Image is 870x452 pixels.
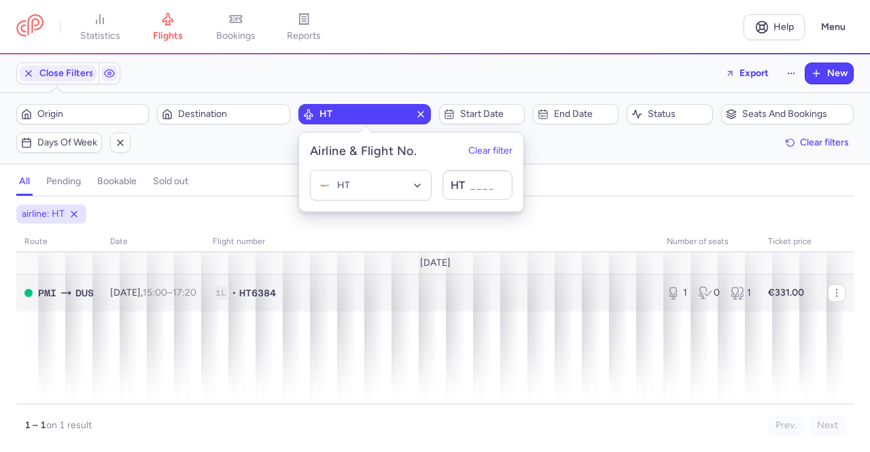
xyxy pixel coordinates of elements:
button: Start date [439,104,525,124]
span: Son Sant Joan Airport, Palma, Spain [38,285,56,300]
button: Clear filters [781,133,854,153]
button: End date [533,104,619,124]
button: Clear filter [468,146,512,157]
button: Days of week [16,133,102,153]
h5: Airline & Flight No. [310,143,417,159]
span: HT [319,109,410,120]
th: Flight number [205,232,659,252]
a: statistics [66,12,134,42]
a: flights [134,12,202,42]
th: Ticket price [760,232,820,252]
button: New [805,63,853,84]
span: airline: HT [22,207,65,221]
span: bookings [216,30,256,42]
div: 1 [667,286,688,300]
span: reports [287,30,321,42]
span: Close Filters [39,68,94,79]
span: Düsseldorf International Airport, Düsseldorf, Germany [75,285,94,300]
figure: HT airline logo [317,179,331,192]
span: Start date [460,109,520,120]
div: 0 [699,286,720,300]
span: Origin [37,109,144,120]
h4: bookable [97,175,137,188]
span: 1L [213,286,229,300]
button: Close Filters [17,63,99,84]
strong: 1 – 1 [24,419,46,431]
button: Seats and bookings [721,104,854,124]
input: ____ [442,170,512,200]
button: Status [627,104,712,124]
span: Status [648,109,708,120]
th: route [16,232,102,252]
a: reports [270,12,338,42]
strong: €331.00 [768,287,804,298]
span: Destination [178,109,285,120]
time: 17:20 [173,287,196,298]
span: HT [336,178,413,193]
h4: sold out [153,175,188,188]
h4: pending [46,175,81,188]
time: 15:00 [143,287,167,298]
button: HT [298,104,431,124]
span: on 1 result [46,419,92,431]
button: Destination [157,104,290,124]
span: HT6384 [239,286,276,300]
a: bookings [202,12,270,42]
button: Prev. [768,415,804,436]
span: • [232,286,237,300]
span: flights [153,30,183,42]
div: 1 [731,286,752,300]
a: CitizenPlane red outlined logo [16,14,43,39]
span: New [827,68,848,79]
span: Clear filters [800,137,849,147]
span: OPEN [24,289,33,297]
span: [DATE] [420,258,451,268]
span: Seats and bookings [742,109,849,120]
h4: all [19,175,30,188]
button: Next [810,415,846,436]
th: number of seats [659,232,760,252]
span: statistics [80,30,120,42]
span: Days of week [37,137,97,148]
span: Export [739,68,769,78]
span: End date [554,109,614,120]
button: Origin [16,104,149,124]
span: Help [773,22,794,32]
span: [DATE], [110,287,196,298]
span: HT [450,179,464,192]
th: date [102,232,205,252]
a: Help [744,14,805,40]
span: – [143,287,196,298]
button: Menu [813,14,854,40]
button: Export [716,63,778,84]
